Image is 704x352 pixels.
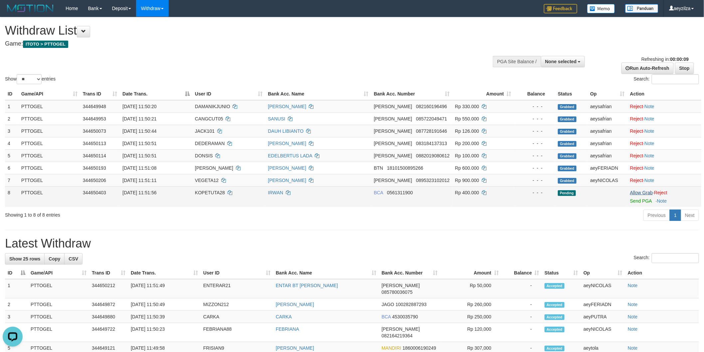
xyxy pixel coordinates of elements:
[268,141,306,146] a: [PERSON_NAME]
[374,178,412,183] span: [PERSON_NAME]
[416,104,447,109] span: Copy 082160196496 to clipboard
[195,141,225,146] span: DEDERAMAN
[5,112,19,125] td: 2
[276,314,292,319] a: CARKA
[652,74,699,84] input: Search:
[5,41,463,47] h4: Game:
[621,63,674,74] a: Run Auto-Refresh
[122,116,156,121] span: [DATE] 11:50:21
[416,153,450,158] span: Copy 0882019080612 to clipboard
[630,178,643,183] a: Reject
[49,256,60,262] span: Copy
[19,125,80,137] td: PTTOGEL
[5,125,19,137] td: 3
[541,56,585,67] button: None selected
[416,178,450,183] span: Copy 0895323102012 to clipboard
[5,267,28,279] th: ID: activate to sort column descending
[268,128,304,134] a: DAUH LIBIANTO
[416,128,447,134] span: Copy 087728191646 to clipboard
[382,289,413,295] span: Copy 085780036075 to clipboard
[644,141,654,146] a: Note
[588,88,627,100] th: Op: activate to sort column ascending
[19,100,80,113] td: PTTOGEL
[670,57,689,62] strong: 00:00:09
[440,279,501,298] td: Rp 50,000
[634,74,699,84] label: Search:
[517,128,553,134] div: - - -
[128,323,201,342] td: [DATE] 11:50:23
[588,162,627,174] td: aeyFERIADN
[644,116,654,121] a: Note
[122,165,156,171] span: [DATE] 11:51:08
[545,59,577,64] span: None selected
[379,267,440,279] th: Bank Acc. Number: activate to sort column ascending
[630,165,643,171] a: Reject
[89,267,128,279] th: Trans ID: activate to sort column ascending
[627,137,701,149] td: ·
[19,88,80,100] th: Game/API: activate to sort column ascending
[5,279,28,298] td: 1
[588,174,627,186] td: aeyNICOLAS
[374,190,383,195] span: BCA
[382,345,401,351] span: MANDIRI
[657,198,667,204] a: Note
[273,267,379,279] th: Bank Acc. Name: activate to sort column ascending
[195,178,219,183] span: VEGETA12
[9,256,40,262] span: Show 25 rows
[83,190,106,195] span: 344650403
[545,283,565,289] span: Accepted
[387,165,423,171] span: Copy 18101500895266 to clipboard
[382,326,420,332] span: [PERSON_NAME]
[19,162,80,174] td: PTTOGEL
[3,3,23,23] button: Open LiveChat chat widget
[195,116,223,121] span: CANGCUT05
[83,153,106,158] span: 344650114
[195,153,213,158] span: DONSIS
[19,149,80,162] td: PTTOGEL
[501,298,542,311] td: -
[587,4,615,13] img: Button%20Memo.svg
[634,253,699,263] label: Search:
[455,141,479,146] span: Rp 200.000
[374,116,412,121] span: [PERSON_NAME]
[641,57,689,62] span: Refreshing in:
[627,162,701,174] td: ·
[452,88,514,100] th: Amount: activate to sort column ascending
[675,63,694,74] a: Stop
[581,298,625,311] td: aeyFERIADN
[628,302,638,307] a: Note
[89,298,128,311] td: 344649872
[643,210,670,221] a: Previous
[455,165,479,171] span: Rp 600.000
[276,283,338,288] a: ENTAR BT [PERSON_NAME]
[644,128,654,134] a: Note
[545,314,565,320] span: Accepted
[268,178,306,183] a: [PERSON_NAME]
[455,153,479,158] span: Rp 100.000
[544,4,577,13] img: Feedback.jpg
[89,323,128,342] td: 344649722
[28,279,89,298] td: PTTOGEL
[652,253,699,263] input: Search:
[201,323,273,342] td: FEBRIANA88
[558,166,577,171] span: Grabbed
[5,298,28,311] td: 2
[122,153,156,158] span: [DATE] 11:50:51
[588,137,627,149] td: aeysafrian
[630,141,643,146] a: Reject
[517,189,553,196] div: - - -
[382,283,420,288] span: [PERSON_NAME]
[5,323,28,342] td: 4
[455,128,479,134] span: Rp 126.000
[19,174,80,186] td: PTTOGEL
[5,100,19,113] td: 1
[17,74,42,84] select: Showentries
[440,298,501,311] td: Rp 260,000
[122,104,156,109] span: [DATE] 11:50:20
[83,128,106,134] span: 344650073
[501,267,542,279] th: Balance: activate to sort column ascending
[440,311,501,323] td: Rp 250,000
[5,311,28,323] td: 3
[80,88,120,100] th: Trans ID: activate to sort column ascending
[542,267,581,279] th: Status: activate to sort column ascending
